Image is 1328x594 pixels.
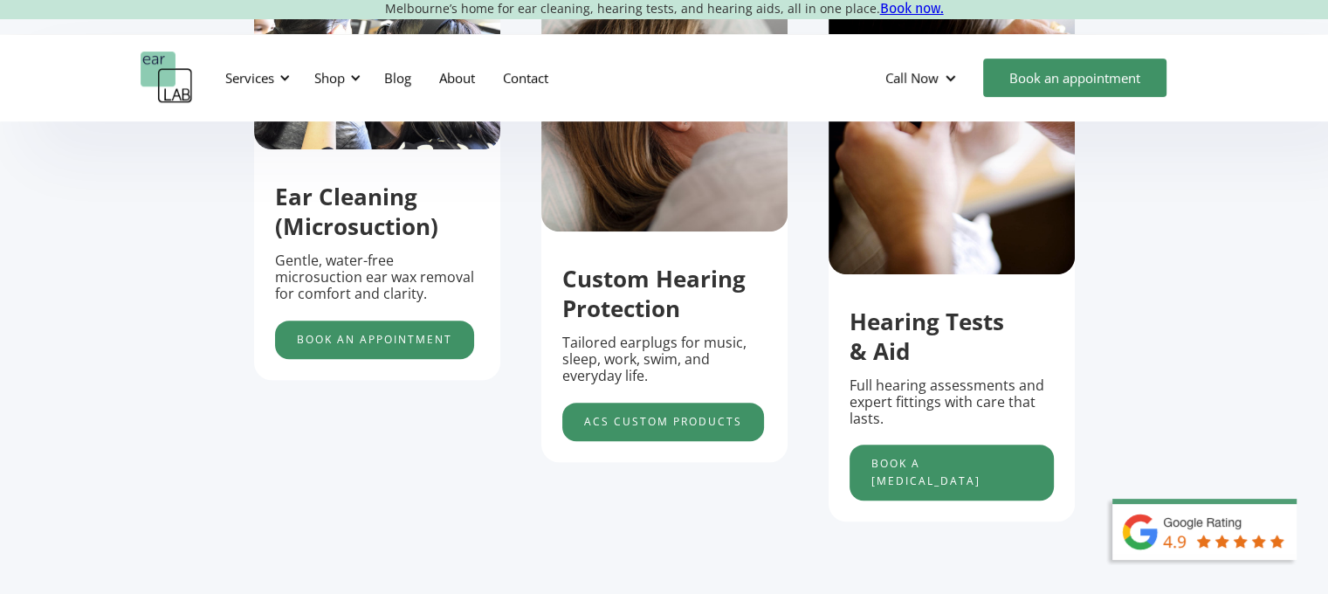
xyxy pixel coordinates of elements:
[489,52,562,103] a: Contact
[562,263,746,324] strong: Custom Hearing Protection
[885,69,939,86] div: Call Now
[562,403,764,441] a: acs custom products
[850,377,1054,428] p: Full hearing assessments and expert fittings with care that lasts.
[275,181,438,242] strong: Ear Cleaning (Microsuction)
[275,252,479,303] p: Gentle, water-free microsuction ear wax removal for comfort and clarity.
[215,52,295,104] div: Services
[314,69,345,86] div: Shop
[370,52,425,103] a: Blog
[871,52,974,104] div: Call Now
[275,321,474,359] a: Book an appointment
[850,445,1054,501] a: Book a [MEDICAL_DATA]
[304,52,366,104] div: Shop
[562,335,767,385] p: Tailored earplugs for music, sleep, work, swim, and everyday life.
[141,52,193,104] a: home
[983,59,1166,97] a: Book an appointment
[850,306,1004,367] strong: Hearing Tests & Aid
[225,69,274,86] div: Services
[425,52,489,103] a: About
